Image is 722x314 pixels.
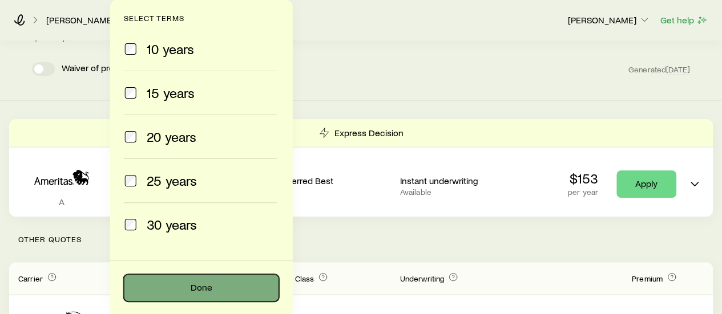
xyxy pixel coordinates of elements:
[334,127,404,138] p: Express Decision
[660,14,708,27] button: Get help
[400,274,445,283] span: Underwriting
[616,170,676,198] a: Apply
[632,274,663,283] span: Premium
[568,14,650,26] p: [PERSON_NAME]
[62,62,155,76] p: Waiver of premium rider
[125,43,136,55] input: 10 years
[628,64,690,75] span: Generated
[276,175,391,186] p: Preferred Best
[46,15,115,26] a: [PERSON_NAME]
[567,14,651,27] button: [PERSON_NAME]
[400,187,515,197] p: Available
[18,196,105,207] p: A
[9,119,713,217] div: Term quotes
[18,274,43,283] span: Carrier
[276,274,314,283] span: Rate Class
[124,14,279,23] p: Select terms
[147,41,194,57] span: 10 years
[568,187,598,197] p: per year
[9,217,713,262] p: Other Quotes
[568,170,598,186] p: $153
[666,64,690,75] span: [DATE]
[400,175,515,186] p: Instant underwriting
